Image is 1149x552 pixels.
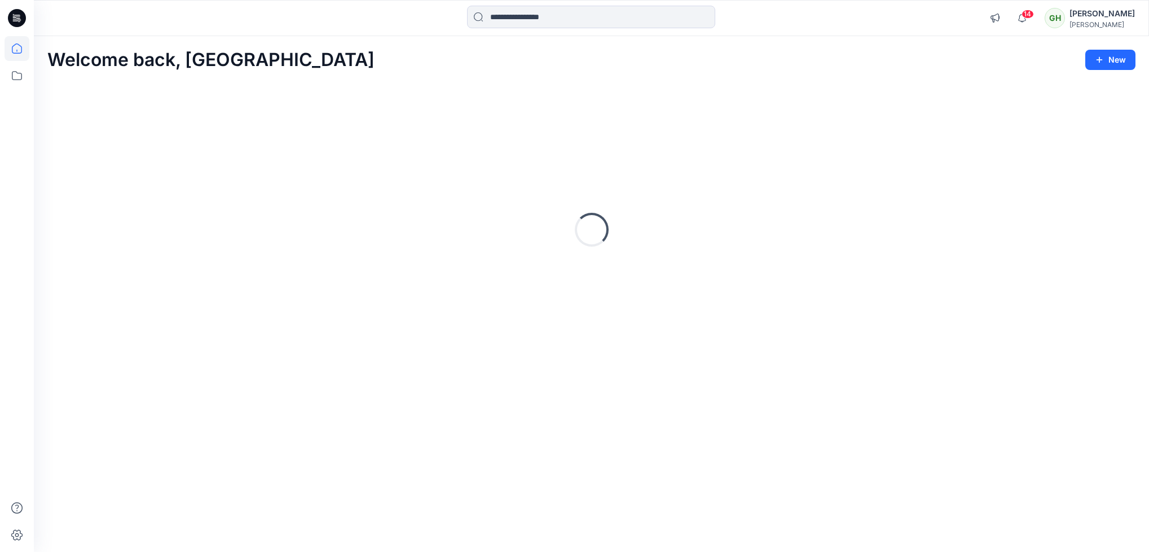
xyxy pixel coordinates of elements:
[1045,8,1065,28] div: GH
[1069,7,1135,20] div: [PERSON_NAME]
[1022,10,1034,19] span: 14
[47,50,375,71] h2: Welcome back, [GEOGRAPHIC_DATA]
[1085,50,1135,70] button: New
[1069,20,1135,29] div: [PERSON_NAME]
